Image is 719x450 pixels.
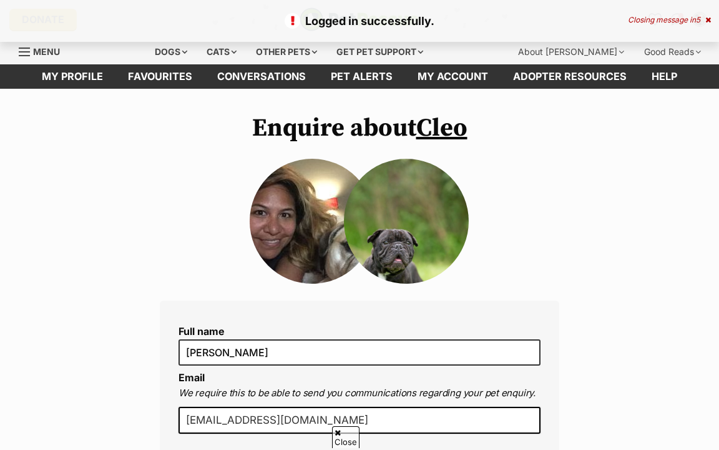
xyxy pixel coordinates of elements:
div: Good Reads [635,39,710,64]
input: E.g. Jimmy Chew [179,339,540,366]
div: Dogs [146,39,196,64]
img: Cleo [344,159,469,284]
a: Help [639,64,690,89]
p: We require this to be able to send you communications regarding your pet enquiry. [179,386,540,401]
div: About [PERSON_NAME] [509,39,633,64]
span: Close [332,426,359,448]
img: xvkqoyuec2lzqfiolzzq.jpg [250,159,374,284]
a: Pet alerts [318,64,405,89]
a: Favourites [115,64,205,89]
a: My account [405,64,501,89]
span: Menu [33,46,60,57]
a: Menu [19,39,69,62]
h1: Enquire about [160,114,559,142]
a: Cleo [416,112,467,144]
div: Get pet support [328,39,432,64]
a: My profile [29,64,115,89]
div: Cats [198,39,245,64]
label: Full name [179,326,540,337]
div: Other pets [247,39,326,64]
a: Adopter resources [501,64,639,89]
a: conversations [205,64,318,89]
label: Email [179,371,205,384]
